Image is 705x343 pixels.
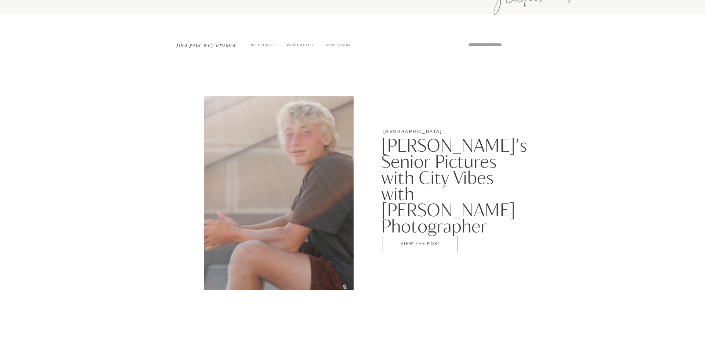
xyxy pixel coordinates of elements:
a: Personal [326,43,358,49]
a: [GEOGRAPHIC_DATA] [383,129,442,134]
a: Portraits [287,43,318,51]
a: VIEW THE POST [383,242,458,248]
p: find your way around [177,40,236,48]
a: WEddings [251,43,285,53]
a: Charlie’s Senior Pictures with City Vibes with Carmel Photographer [383,236,458,252]
a: Charlie’s Senior Pictures with City Vibes with Carmel Photographer [204,96,354,290]
a: [PERSON_NAME]’s Senior Pictures with City Vibes with [PERSON_NAME] Photographer [381,134,527,236]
